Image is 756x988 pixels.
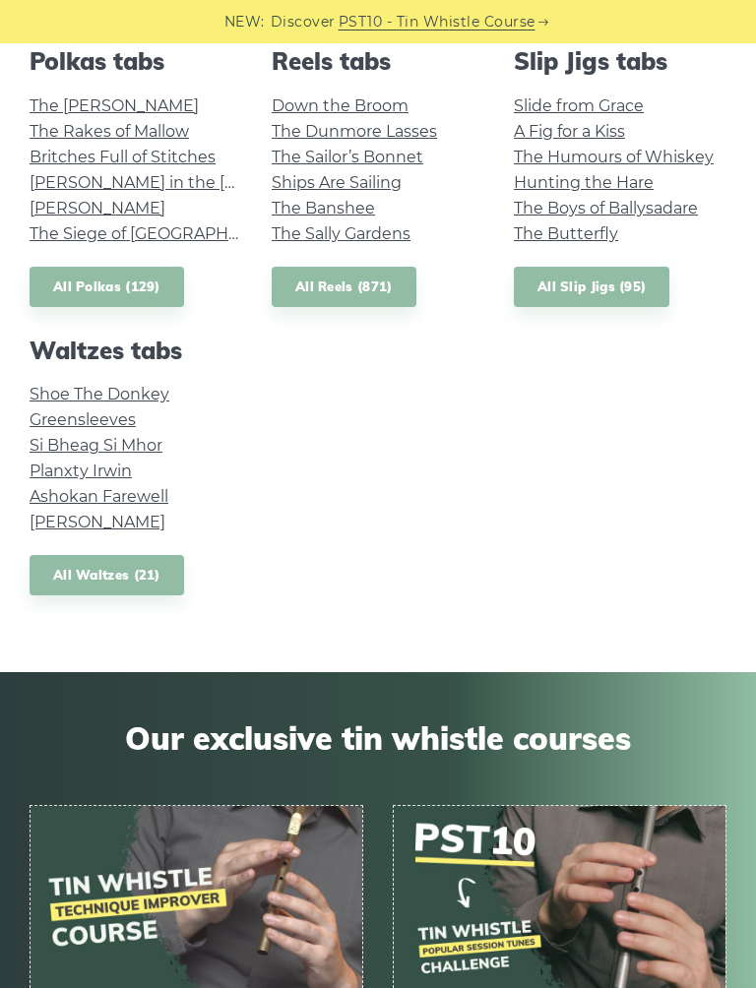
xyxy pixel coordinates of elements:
a: The Siege of [GEOGRAPHIC_DATA] [30,224,299,243]
a: All Polkas (129) [30,267,184,307]
a: The Rakes of Mallow [30,122,189,141]
a: Slide from Grace [514,96,644,115]
a: All Waltzes (21) [30,555,184,595]
a: Ships Are Sailing [272,173,402,192]
h2: Reels tabs [272,47,484,76]
a: The Sailor’s Bonnet [272,148,423,166]
a: [PERSON_NAME] in the [PERSON_NAME] [30,173,355,192]
a: The Dunmore Lasses [272,122,437,141]
span: Discover [271,11,336,33]
a: All Slip Jigs (95) [514,267,669,307]
span: NEW: [224,11,265,33]
a: Greensleeves [30,410,136,429]
a: A Fig for a Kiss [514,122,625,141]
a: Shoe The Donkey [30,385,169,403]
a: Britches Full of Stitches [30,148,216,166]
h2: Waltzes tabs [30,337,242,365]
a: Ashokan Farewell [30,487,168,506]
h2: Polkas tabs [30,47,242,76]
span: Our exclusive tin whistle courses [30,719,726,757]
a: The [PERSON_NAME] [30,96,199,115]
a: All Reels (871) [272,267,416,307]
a: Si­ Bheag Si­ Mhor [30,436,162,455]
a: [PERSON_NAME] [30,199,165,217]
a: The Humours of Whiskey [514,148,714,166]
a: PST10 - Tin Whistle Course [339,11,535,33]
a: Hunting the Hare [514,173,654,192]
h2: Slip Jigs tabs [514,47,726,76]
a: The Banshee [272,199,375,217]
a: Planxty Irwin [30,462,132,480]
a: The Sally Gardens [272,224,410,243]
a: [PERSON_NAME] [30,513,165,531]
a: The Butterfly [514,224,618,243]
a: The Boys of Ballysadare [514,199,698,217]
a: Down the Broom [272,96,409,115]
